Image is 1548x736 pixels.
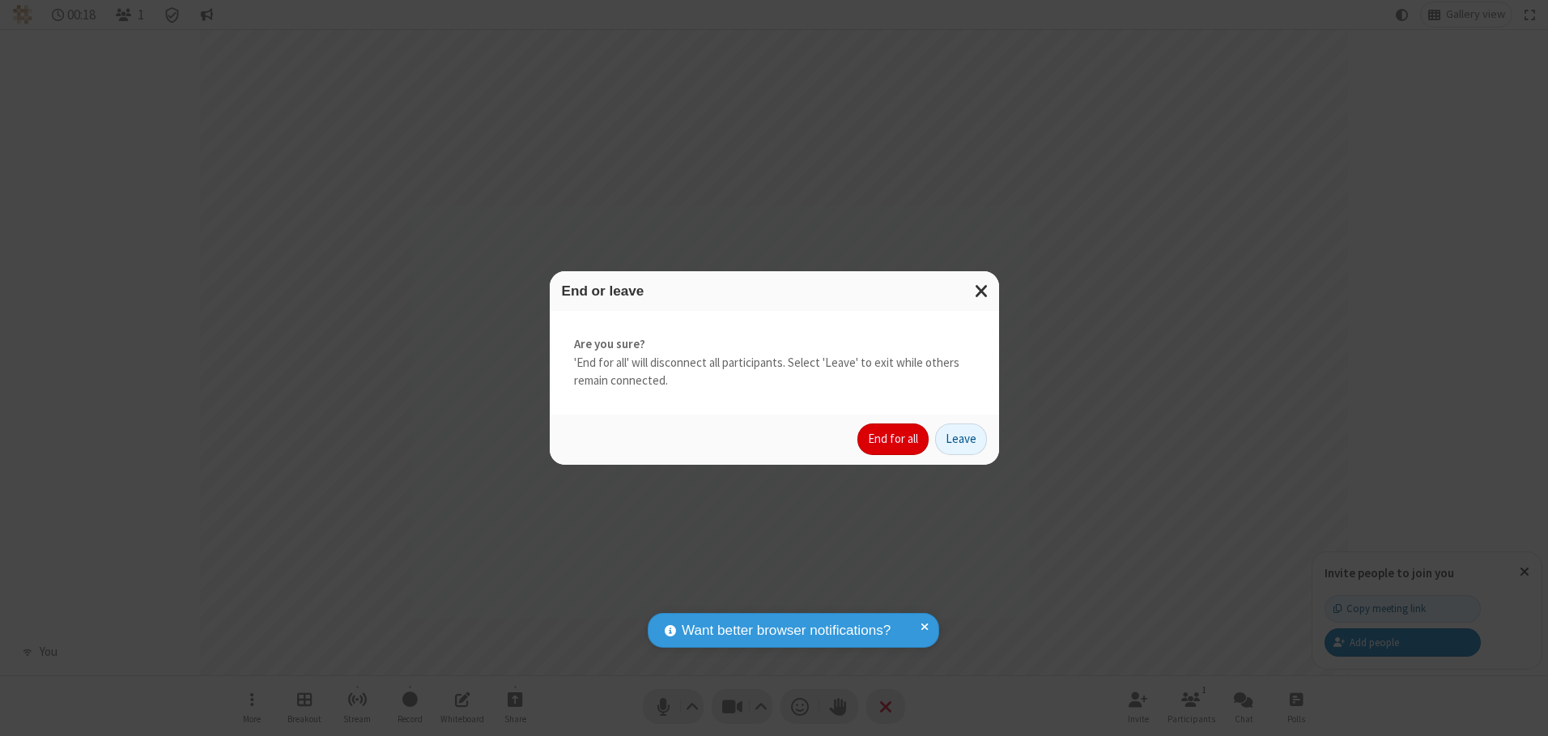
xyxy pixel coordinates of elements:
h3: End or leave [562,283,987,299]
div: 'End for all' will disconnect all participants. Select 'Leave' to exit while others remain connec... [550,311,999,415]
span: Want better browser notifications? [682,620,891,641]
button: Leave [935,423,987,456]
button: Close modal [965,271,999,311]
button: End for all [857,423,929,456]
strong: Are you sure? [574,335,975,354]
